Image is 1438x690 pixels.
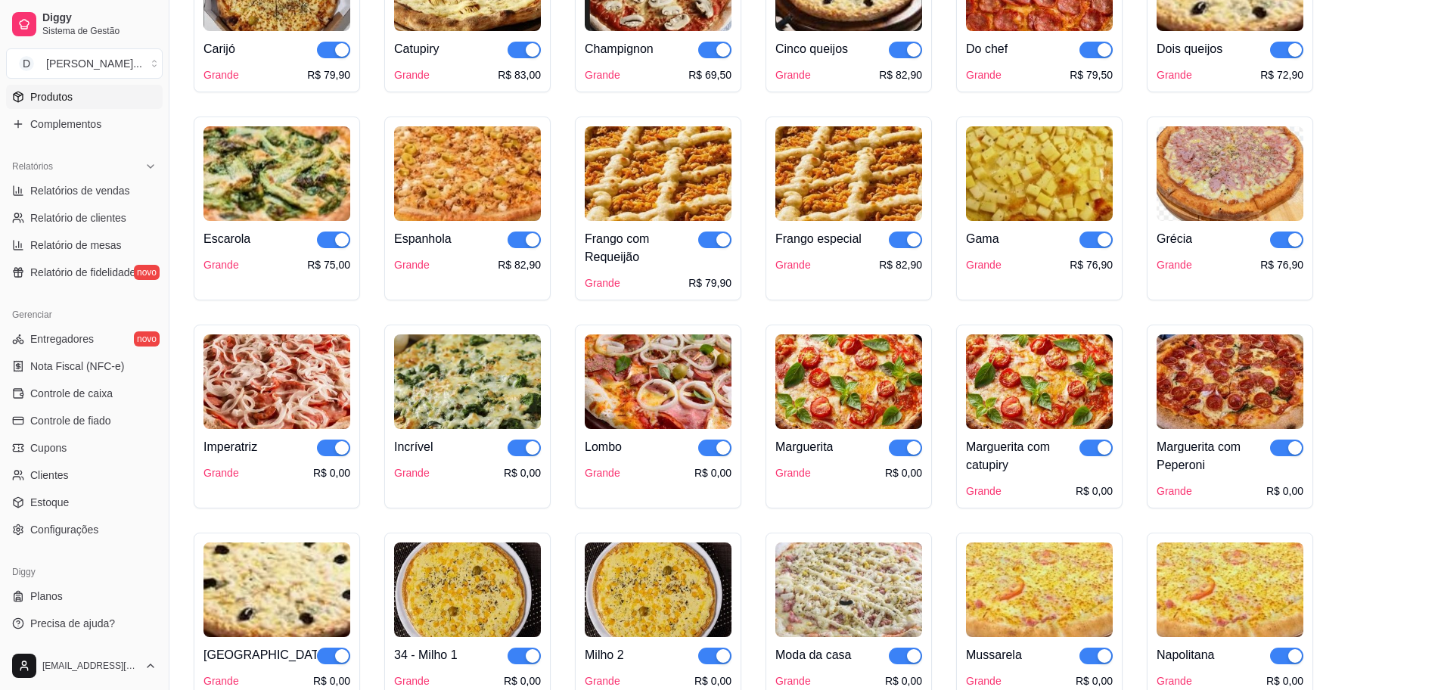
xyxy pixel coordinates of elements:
[585,438,622,456] div: Lombo
[6,560,163,584] div: Diggy
[1157,646,1215,664] div: Napolitana
[1076,483,1113,499] div: R$ 0,00
[6,381,163,406] a: Controle de caixa
[203,40,235,58] div: Carijó
[394,334,541,429] img: product-image
[1260,67,1303,82] div: R$ 72,90
[6,112,163,136] a: Complementos
[6,233,163,257] a: Relatório de mesas
[30,440,67,455] span: Cupons
[1070,67,1113,82] div: R$ 79,50
[307,257,350,272] div: R$ 75,00
[1260,257,1303,272] div: R$ 76,90
[313,465,350,480] div: R$ 0,00
[1157,334,1303,429] img: product-image
[688,275,731,291] div: R$ 79,90
[6,436,163,460] a: Cupons
[394,465,430,480] div: Grande
[585,646,624,664] div: Milho 2
[42,11,157,25] span: Diggy
[394,673,430,688] div: Grande
[585,230,698,266] div: Frango com Requeijão
[775,126,922,221] img: product-image
[203,257,239,272] div: Grande
[42,660,138,672] span: [EMAIL_ADDRESS][DOMAIN_NAME]
[30,331,94,347] span: Entregadores
[775,257,811,272] div: Grande
[966,334,1113,429] img: product-image
[394,257,430,272] div: Grande
[775,40,848,58] div: Cinco queijos
[1157,230,1192,248] div: Grécia
[585,465,620,480] div: Grande
[30,386,113,401] span: Controle de caixa
[6,648,163,684] button: [EMAIL_ADDRESS][DOMAIN_NAME]
[6,48,163,79] button: Select a team
[6,517,163,542] a: Configurações
[775,673,811,688] div: Grande
[6,611,163,636] a: Precisa de ajuda?
[1076,673,1113,688] div: R$ 0,00
[885,673,922,688] div: R$ 0,00
[394,126,541,221] img: product-image
[30,468,69,483] span: Clientes
[585,40,654,58] div: Champignon
[1157,257,1192,272] div: Grande
[6,85,163,109] a: Produtos
[885,465,922,480] div: R$ 0,00
[1157,40,1222,58] div: Dois queijos
[498,257,541,272] div: R$ 82,90
[694,465,731,480] div: R$ 0,00
[6,260,163,284] a: Relatório de fidelidadenovo
[775,465,811,480] div: Grande
[30,359,124,374] span: Nota Fiscal (NFC-e)
[1157,483,1192,499] div: Grande
[394,230,452,248] div: Espanhola
[966,230,999,248] div: Gama
[775,67,811,82] div: Grande
[879,257,922,272] div: R$ 82,90
[203,126,350,221] img: product-image
[1157,673,1192,688] div: Grande
[1266,673,1303,688] div: R$ 0,00
[6,303,163,327] div: Gerenciar
[966,483,1002,499] div: Grande
[30,265,135,280] span: Relatório de fidelidade
[1157,126,1303,221] img: product-image
[585,67,620,82] div: Grande
[307,67,350,82] div: R$ 79,90
[30,89,73,104] span: Produtos
[203,438,257,456] div: Imperatriz
[879,67,922,82] div: R$ 82,90
[585,126,731,221] img: product-image
[12,160,53,172] span: Relatórios
[6,409,163,433] a: Controle de fiado
[30,589,63,604] span: Planos
[30,495,69,510] span: Estoque
[30,413,111,428] span: Controle de fiado
[46,56,142,71] div: [PERSON_NAME] ...
[966,67,1002,82] div: Grande
[966,542,1113,637] img: product-image
[6,206,163,230] a: Relatório de clientes
[966,646,1022,664] div: Mussarela
[966,438,1079,474] div: Marguerita com catupiry
[1157,438,1270,474] div: Marguerita com Peperoni
[203,67,239,82] div: Grande
[30,238,122,253] span: Relatório de mesas
[585,334,731,429] img: product-image
[585,673,620,688] div: Grande
[394,542,541,637] img: product-image
[394,40,439,58] div: Catupiry
[498,67,541,82] div: R$ 83,00
[775,646,852,664] div: Moda da casa
[6,179,163,203] a: Relatórios de vendas
[6,584,163,608] a: Planos
[504,465,541,480] div: R$ 0,00
[6,463,163,487] a: Clientes
[203,334,350,429] img: product-image
[30,210,126,225] span: Relatório de clientes
[504,673,541,688] div: R$ 0,00
[6,327,163,351] a: Entregadoresnovo
[30,183,130,198] span: Relatórios de vendas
